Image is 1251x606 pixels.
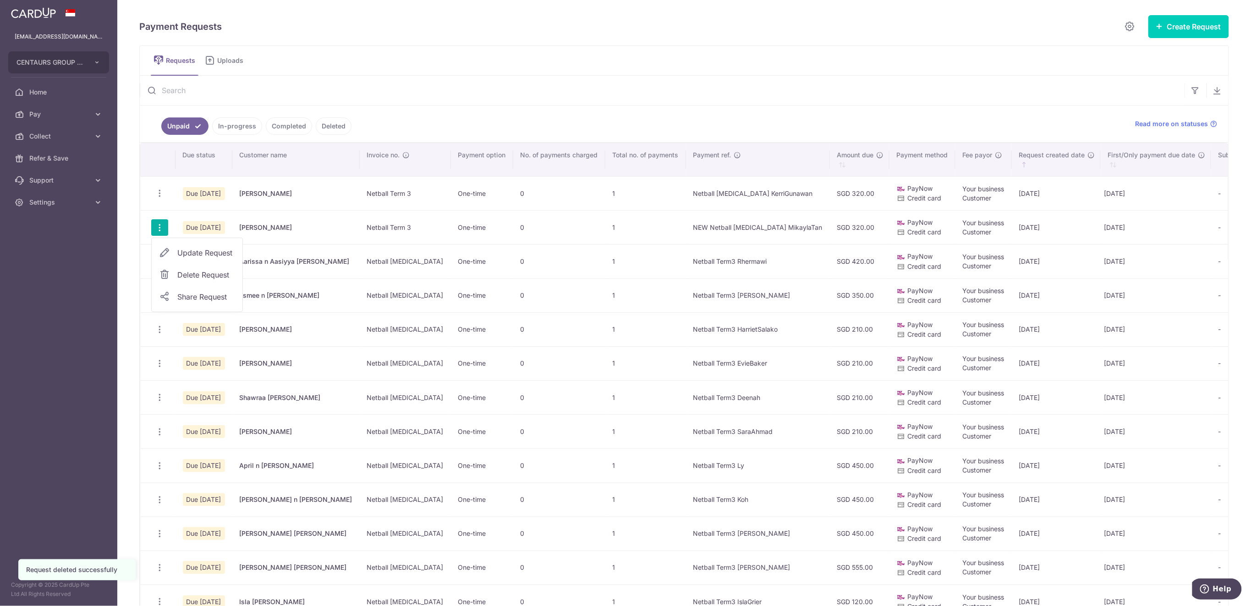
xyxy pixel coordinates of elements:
img: paynow-md-4fe65508ce96feda548756c5ee0e473c78d4820b8ea51387c6e4ad89e58a5e61.png [897,253,906,262]
span: Your business [963,423,1004,431]
td: Netball [MEDICAL_DATA] [360,244,451,278]
span: Credit card [908,500,942,508]
td: [PERSON_NAME] [232,176,360,210]
span: Customer [963,228,992,236]
th: Customer name [232,143,360,176]
th: Payment method [889,143,955,176]
span: PayNow [908,321,933,328]
td: SGD 320.00 [830,176,889,210]
th: Fee payor [955,143,1012,176]
img: paynow-md-4fe65508ce96feda548756c5ee0e473c78d4820b8ea51387c6e4ad89e58a5e61.png [897,491,906,500]
span: Due [DATE] [183,561,225,574]
td: SGD 420.00 [830,244,889,278]
span: Your business [963,219,1004,227]
span: PayNow [908,355,933,362]
th: Total no. of payments [605,143,686,176]
th: No. of payments charged [513,143,605,176]
span: Credit card [908,364,942,372]
td: [DATE] [1101,176,1211,210]
td: [DATE] [1101,448,1211,482]
td: Netball Term3 [PERSON_NAME] [686,517,830,550]
td: [DATE] [1101,346,1211,380]
span: Payment ref. [693,150,731,160]
td: SGD 450.00 [830,448,889,482]
td: Netball [MEDICAL_DATA] KerriGunawan [686,176,830,210]
span: Due [DATE] [183,493,225,506]
td: 0 [513,312,605,346]
a: Uploads [202,46,250,75]
span: Requests [166,56,198,65]
td: [PERSON_NAME] [232,414,360,448]
td: One-time [451,550,513,584]
span: Invoice no. [367,150,400,160]
td: 1 [605,414,686,448]
span: Credit card [908,194,942,202]
th: Payment ref. [686,143,830,176]
th: Due status [176,143,232,176]
td: 0 [513,380,605,414]
span: Your business [963,287,1004,295]
td: [PERSON_NAME] [PERSON_NAME] [232,517,360,550]
span: Credit card [908,330,942,338]
td: Netball Term3 Rhermawi [686,244,830,278]
td: 0 [513,346,605,380]
td: 1 [605,380,686,414]
td: One-time [451,346,513,380]
span: Customer [963,534,992,542]
td: Netball Term 3 [360,176,451,210]
span: PayNow [908,491,933,499]
td: [DATE] [1012,380,1101,414]
span: Due [DATE] [183,221,225,234]
a: Deleted [316,117,351,135]
td: [DATE] [1101,312,1211,346]
img: paynow-md-4fe65508ce96feda548756c5ee0e473c78d4820b8ea51387c6e4ad89e58a5e61.png [897,184,906,194]
td: [DATE] [1012,210,1101,244]
td: [DATE] [1012,517,1101,550]
th: Payment option [451,143,513,176]
span: PayNow [908,423,933,430]
span: Credit card [908,228,942,236]
img: paynow-md-4fe65508ce96feda548756c5ee0e473c78d4820b8ea51387c6e4ad89e58a5e61.png [897,457,906,466]
span: PayNow [908,593,933,600]
span: Your business [963,491,1004,499]
td: One-time [451,278,513,312]
span: Request created date [1019,150,1085,160]
td: 1 [605,517,686,550]
span: Customer [963,500,992,508]
td: 0 [513,244,605,278]
td: SGD 555.00 [830,550,889,584]
td: [PERSON_NAME] [232,210,360,244]
td: 1 [605,448,686,482]
td: One-time [451,380,513,414]
td: [PERSON_NAME] [PERSON_NAME] [232,550,360,584]
span: Customer [963,568,992,576]
td: 1 [605,176,686,210]
span: Due [DATE] [183,323,225,336]
span: Amount due [837,150,874,160]
td: 0 [513,448,605,482]
img: paynow-md-4fe65508ce96feda548756c5ee0e473c78d4820b8ea51387c6e4ad89e58a5e61.png [897,525,906,534]
span: Credit card [908,534,942,542]
td: 1 [605,312,686,346]
td: [DATE] [1012,278,1101,312]
span: Your business [963,355,1004,362]
td: [DATE] [1012,176,1101,210]
span: Your business [963,253,1004,261]
td: 1 [605,346,686,380]
td: Netball Term3 SaraAhmad [686,414,830,448]
td: Netball [MEDICAL_DATA] [360,380,451,414]
a: Completed [266,117,312,135]
span: Your business [963,321,1004,328]
span: Customer [963,296,992,304]
span: Customer [963,432,992,440]
span: Credit card [908,398,942,406]
a: Requests [151,46,198,75]
span: PayNow [908,559,933,567]
td: 0 [513,517,605,550]
span: Due [DATE] [183,425,225,438]
input: Search [140,76,1185,105]
td: Netball Term3 Deenah [686,380,830,414]
td: Netball Term3 [PERSON_NAME] [686,550,830,584]
td: April n [PERSON_NAME] [232,448,360,482]
th: Invoice no. [360,143,451,176]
